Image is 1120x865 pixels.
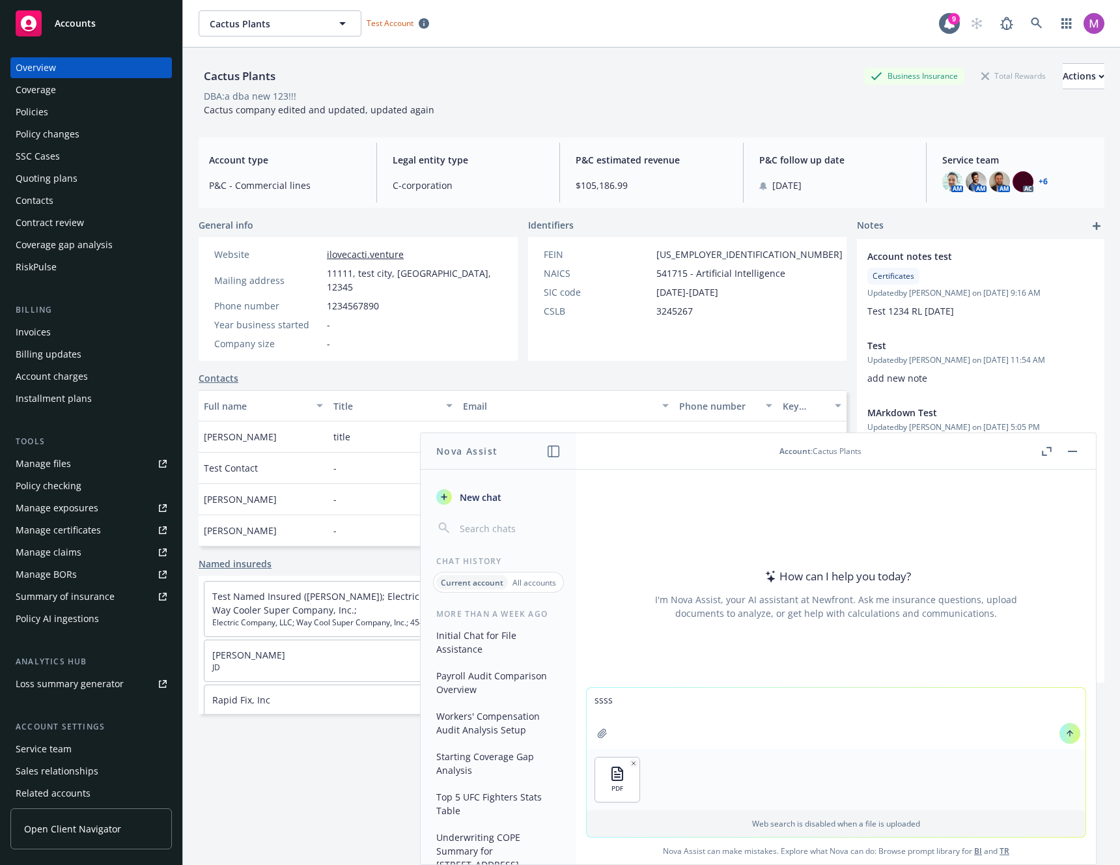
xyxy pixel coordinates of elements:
input: Search chats [457,519,561,537]
span: Updated by [PERSON_NAME] on [DATE] 5:05 PM [867,421,1094,433]
span: Yes [796,430,811,444]
div: TestUpdatedby [PERSON_NAME] on [DATE] 11:54 AMadd new note [857,328,1104,395]
div: Key contact [783,399,827,413]
div: Manage files [16,453,71,474]
span: - [333,524,337,537]
button: Phone number [674,390,777,421]
div: Invoices [16,322,51,343]
a: TR [1000,845,1009,857]
span: [US_EMPLOYER_IDENTIFICATION_NUMBER] [656,248,843,261]
span: Test 1234 RL [DATE] [867,305,954,317]
div: Manage claims [16,542,81,563]
a: Quoting plans [10,168,172,189]
a: Contacts [10,190,172,211]
div: Phone number [679,399,758,413]
span: 541715 - Artificial Intelligence [656,266,785,280]
a: 1234567890 [679,431,742,443]
div: Cactus Plants [199,68,281,85]
div: I'm Nova Assist, your AI assistant at Newfront. Ask me insurance questions, upload documents to a... [653,593,1019,620]
span: add new note [867,372,927,384]
a: Report a Bug [994,10,1020,36]
div: Phone number [214,299,322,313]
div: Tools [10,435,172,448]
a: Manage exposures [10,498,172,518]
span: - [327,337,330,350]
span: P&C estimated revenue [576,153,727,167]
div: Billing [10,304,172,317]
div: Full name [204,399,309,413]
button: Actions [1063,63,1104,89]
div: Manage exposures [16,498,98,518]
div: Account charges [16,366,88,387]
div: Sales relationships [16,761,98,782]
div: Website [214,248,322,261]
div: Coverage [16,79,56,100]
button: New chat [431,485,566,509]
span: Test Contact [204,461,258,475]
div: Contacts [16,190,53,211]
div: Related accounts [16,783,91,804]
div: Chat History [421,556,576,567]
a: ilovecacti.venture [327,248,404,261]
span: C-corporation [393,178,544,192]
span: PDF [611,784,623,793]
div: Loss summary generator [16,674,124,694]
div: NAICS [544,266,651,280]
div: : Cactus Plants [779,446,861,457]
span: Legal entity type [393,153,544,167]
div: Email [463,399,654,413]
div: Service team [16,739,72,759]
button: Starting Coverage Gap Analysis [431,746,566,781]
div: Policy AI ingestions [16,608,99,629]
img: photo [966,171,987,192]
div: Title [333,399,438,413]
span: [DATE]-[DATE] [656,285,718,299]
button: PDF [595,758,639,802]
button: Email [458,390,674,421]
span: Notes [857,218,884,234]
button: Top 5 UFC Fighters Stats Table [431,786,566,821]
a: Manage certificates [10,520,172,541]
a: Rapid Fix, Inc [212,694,270,706]
span: Updated by [PERSON_NAME] on [DATE] 11:54 AM [867,354,1094,366]
a: Contract review [10,212,172,233]
img: photo [1013,171,1033,192]
span: Account notes test [867,249,1060,263]
a: Sales relationships [10,761,172,782]
div: MArkdown TestUpdatedby [PERSON_NAME] on [DATE] 5:05 PMHeader 1Header 2Header 3Bold ItalicSome link [857,395,1104,539]
span: [PERSON_NAME] [204,492,277,506]
span: JD [212,662,504,674]
div: Account settings [10,720,172,733]
div: More than a week ago [421,608,576,619]
a: [PERSON_NAME] [212,649,285,661]
p: Web search is disabled when a file is uploaded [595,818,1078,829]
div: SIC code [544,285,651,299]
span: 11111, test city, [GEOGRAPHIC_DATA], 12345 [327,266,502,294]
div: How can I help you today? [761,568,911,585]
a: Installment plans [10,388,172,409]
img: photo [942,171,963,192]
img: photo [1084,13,1104,34]
a: RiskPulse [10,257,172,277]
span: P&C follow up date [759,153,911,167]
button: Payroll Audit Comparison Overview [431,665,566,700]
button: Initial Chat for File Assistance [431,625,566,660]
a: Coverage [10,79,172,100]
span: $105,186.99 [576,178,727,192]
a: Contacts [199,371,238,385]
div: DBA: a dba new 123!!! [204,89,296,103]
a: Service team [10,739,172,759]
span: title [333,430,350,444]
a: Search [1024,10,1050,36]
span: [DATE] [772,178,802,192]
div: Business Insurance [864,68,964,84]
a: Accounts [10,5,172,42]
span: Service team [942,153,1094,167]
div: Analytics hub [10,655,172,668]
a: Invoices [10,322,172,343]
img: photo [989,171,1010,192]
p: All accounts [512,577,556,588]
span: Account [779,446,811,457]
div: Installment plans [16,388,92,409]
a: Coverage gap analysis [10,234,172,255]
